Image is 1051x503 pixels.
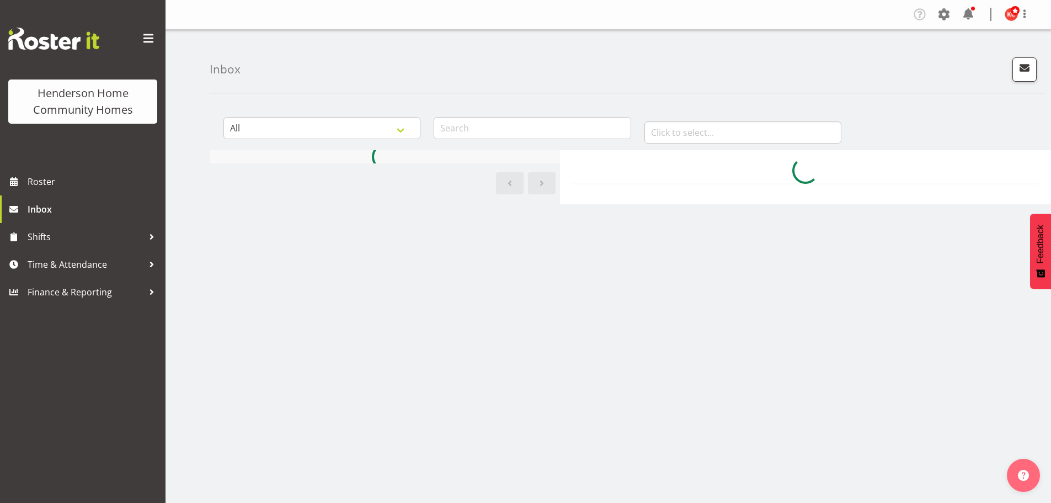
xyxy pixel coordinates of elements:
span: Feedback [1036,225,1045,263]
img: help-xxl-2.png [1018,470,1029,481]
input: Search [434,117,631,139]
a: Next page [528,172,556,194]
img: kirsty-crossley8517.jpg [1005,8,1018,21]
a: Previous page [496,172,524,194]
span: Inbox [28,201,160,218]
span: Finance & Reporting [28,284,143,300]
span: Roster [28,173,160,190]
div: Henderson Home Community Homes [19,85,146,118]
button: Feedback - Show survey [1030,214,1051,289]
span: Shifts [28,229,143,245]
span: Time & Attendance [28,256,143,273]
input: Click to select... [644,121,841,144]
h4: Inbox [210,63,241,76]
img: Rosterit website logo [8,28,99,50]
